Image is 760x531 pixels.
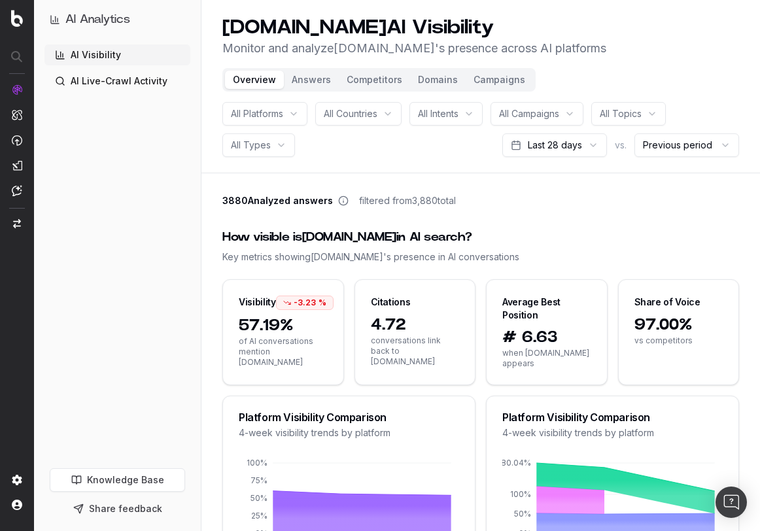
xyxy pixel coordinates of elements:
[12,135,22,146] img: Activation
[239,426,459,439] div: 4-week visibility trends by platform
[371,296,411,309] div: Citations
[247,458,268,468] tspan: 100%
[466,71,533,89] button: Campaigns
[502,296,591,322] div: Average Best Position
[50,10,185,29] button: AI Analytics
[12,109,22,120] img: Intelligence
[634,296,700,309] div: Share of Voice
[12,84,22,95] img: Analytics
[12,500,22,510] img: My account
[44,71,190,92] a: AI Live-Crawl Activity
[502,327,591,348] span: # 6.63
[498,458,531,468] tspan: 180.04%
[225,71,284,89] button: Overview
[634,335,723,346] span: vs competitors
[50,468,185,492] a: Knowledge Base
[359,194,456,207] span: filtered from 3,880 total
[239,315,328,336] span: 57.19%
[502,412,723,422] div: Platform Visibility Comparison
[716,487,747,518] div: Open Intercom Messenger
[222,228,739,247] div: How visible is [DOMAIN_NAME] in AI search?
[634,315,723,335] span: 97.00%
[50,497,185,521] button: Share feedback
[222,250,739,264] div: Key metrics showing [DOMAIN_NAME] 's presence in AI conversations
[250,475,268,485] tspan: 75%
[12,475,22,485] img: Setting
[44,44,190,65] a: AI Visibility
[11,10,23,27] img: Botify logo
[514,509,531,519] tspan: 50%
[284,71,339,89] button: Answers
[339,71,410,89] button: Competitors
[502,426,723,439] div: 4-week visibility trends by platform
[239,336,328,368] span: of AI conversations mention [DOMAIN_NAME]
[600,107,642,120] span: All Topics
[371,315,460,335] span: 4.72
[222,16,606,39] h1: [DOMAIN_NAME] AI Visibility
[499,107,559,120] span: All Campaigns
[502,348,591,369] span: when [DOMAIN_NAME] appears
[324,107,377,120] span: All Countries
[13,219,21,228] img: Switch project
[65,10,130,29] h1: AI Analytics
[410,71,466,89] button: Domains
[615,139,627,152] span: vs.
[222,194,333,207] span: 3880 Analyzed answers
[250,493,268,503] tspan: 50%
[12,185,22,196] img: Assist
[418,107,458,120] span: All Intents
[239,412,459,422] div: Platform Visibility Comparison
[231,107,283,120] span: All Platforms
[371,335,460,367] span: conversations link back to [DOMAIN_NAME]
[222,39,606,58] p: Monitor and analyze [DOMAIN_NAME] 's presence across AI platforms
[12,160,22,171] img: Studio
[510,489,531,499] tspan: 100%
[276,296,334,310] div: -3.23
[251,511,268,521] tspan: 25%
[239,296,276,309] div: Visibility
[319,298,326,308] span: %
